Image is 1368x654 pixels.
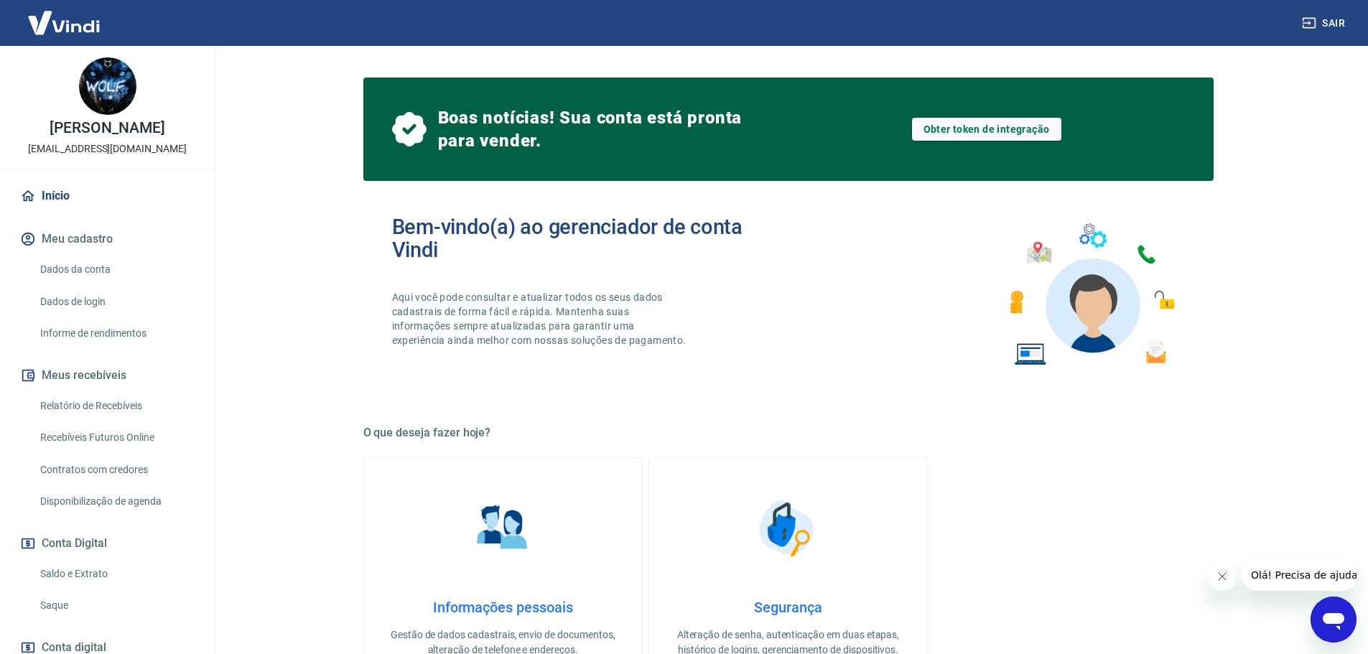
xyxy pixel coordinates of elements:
iframe: Mensagem da empresa [1242,559,1357,591]
a: Início [17,180,197,212]
button: Conta Digital [17,528,197,559]
button: Meu cadastro [17,223,197,255]
a: Informe de rendimentos [34,319,197,348]
p: [PERSON_NAME] [50,121,164,136]
iframe: Botão para abrir a janela de mensagens [1311,597,1357,643]
a: Recebíveis Futuros Online [34,423,197,452]
h5: O que deseja fazer hoje? [363,426,1214,440]
a: Saque [34,591,197,620]
img: Imagem de um avatar masculino com diversos icones exemplificando as funcionalidades do gerenciado... [997,215,1185,374]
a: Contratos com credores [34,455,197,485]
iframe: Fechar mensagem [1208,562,1237,591]
a: Obter token de integração [912,118,1061,141]
a: Dados da conta [34,255,197,284]
p: [EMAIL_ADDRESS][DOMAIN_NAME] [28,141,187,157]
span: Boas notícias! Sua conta está pronta para vender. [438,106,748,152]
button: Meus recebíveis [17,360,197,391]
a: Saldo e Extrato [34,559,197,589]
button: Sair [1299,10,1351,37]
span: Olá! Precisa de ajuda? [9,10,121,22]
p: Aqui você pode consultar e atualizar todos os seus dados cadastrais de forma fácil e rápida. Mant... [392,290,689,347]
img: Segurança [752,492,824,564]
h4: Segurança [672,599,904,616]
img: ede0af80-2e73-48d3-bf7f-3b27aaefe703.jpeg [79,57,136,115]
img: Informações pessoais [467,492,539,564]
a: Dados de login [34,287,197,317]
a: Relatório de Recebíveis [34,391,197,421]
h2: Bem-vindo(a) ao gerenciador de conta Vindi [392,215,788,261]
h4: Informações pessoais [387,599,619,616]
img: Vindi [17,1,111,45]
a: Disponibilização de agenda [34,487,197,516]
